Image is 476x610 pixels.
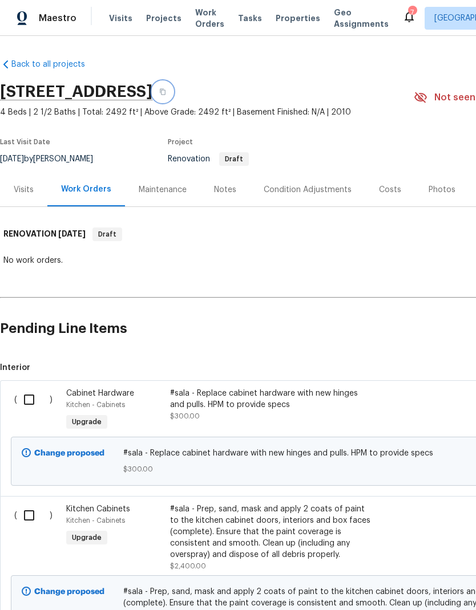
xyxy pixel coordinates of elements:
span: Projects [146,13,181,24]
b: Change proposed [34,588,104,596]
div: 7 [408,7,416,18]
div: #sala - Prep, sand, mask and apply 2 coats of paint to the kitchen cabinet doors, interiors and b... [170,503,371,560]
div: Notes [214,184,236,196]
div: Maintenance [139,184,187,196]
span: Maestro [39,13,76,24]
span: Upgrade [67,532,106,543]
span: $2,400.00 [170,563,206,570]
span: [DATE] [58,230,86,238]
span: $300.00 [170,413,200,420]
span: Renovation [168,155,249,163]
span: Cabinet Hardware [66,389,134,397]
div: Photos [429,184,455,196]
span: Kitchen - Cabinets [66,517,125,524]
span: Project [168,139,193,145]
div: Visits [14,184,34,196]
span: Draft [220,156,248,162]
span: Geo Assignments [334,7,389,30]
span: Properties [276,13,320,24]
span: Visits [109,13,132,24]
span: Work Orders [195,7,224,30]
div: Condition Adjustments [264,184,352,196]
span: Kitchen Cabinets [66,505,130,513]
span: Kitchen - Cabinets [66,401,125,408]
div: Costs [379,184,401,196]
div: ( ) [11,384,63,437]
span: Tasks [238,14,262,22]
h6: RENOVATION [3,227,86,241]
span: Upgrade [67,416,106,428]
div: ( ) [11,500,63,575]
span: Draft [94,229,121,240]
div: Work Orders [61,184,111,195]
b: Change proposed [34,449,104,457]
button: Copy Address [152,82,173,102]
div: #sala - Replace cabinet hardware with new hinges and pulls. HPM to provide specs [170,388,371,410]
